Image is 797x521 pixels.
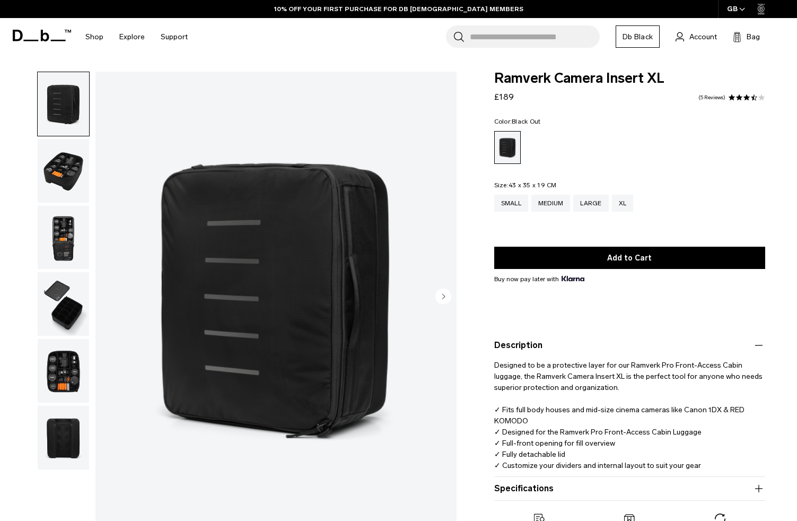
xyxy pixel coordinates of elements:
button: Ramverk Camera Insert XL Black Out [37,405,90,470]
span: £189 [494,92,514,102]
button: Add to Cart [494,247,765,269]
span: Buy now pay later with [494,274,584,284]
img: Ramverk Camera Insert XL Black Out [38,406,89,470]
a: 5 reviews [698,95,725,100]
button: Bag [733,30,760,43]
button: Ramverk Camera Insert XL Black Out [37,205,90,270]
button: Description [494,339,765,352]
a: Medium [531,195,571,212]
button: Next slide [435,288,451,306]
img: Ramverk Camera Insert XL Black Out [38,339,89,403]
a: 10% OFF YOUR FIRST PURCHASE FOR DB [DEMOGRAPHIC_DATA] MEMBERS [274,4,523,14]
a: Db Black [616,25,660,48]
span: Account [689,31,717,42]
a: Shop [85,18,103,56]
img: Ramverk Camera Insert XL Black Out [38,206,89,270]
span: Black Out [512,118,540,125]
span: Bag [747,31,760,42]
a: Black Out [494,131,521,164]
a: XL [612,195,634,212]
button: Ramverk Camera Insert XL Black Out [37,338,90,403]
a: Explore [119,18,145,56]
legend: Color: [494,118,541,125]
button: Ramverk Camera Insert XL Black Out [37,72,90,136]
img: {"height" => 20, "alt" => "Klarna"} [562,276,584,281]
legend: Size: [494,182,557,188]
img: Ramverk Camera Insert XL Black Out [38,139,89,203]
span: Ramverk Camera Insert XL [494,72,765,85]
a: Support [161,18,188,56]
img: Ramverk Camera Insert XL Black Out [38,72,89,136]
a: Account [676,30,717,43]
p: Designed to be a protective layer for our Ramverk Pro Front-Access Cabin luggage, the Ramverk Cam... [494,352,765,471]
button: Specifications [494,482,765,495]
img: Ramverk Camera Insert XL Black Out [38,272,89,336]
span: 43 x 35 x 19 CM [509,181,557,189]
nav: Main Navigation [77,18,196,56]
button: Ramverk Camera Insert XL Black Out [37,272,90,336]
a: Large [573,195,608,212]
button: Ramverk Camera Insert XL Black Out [37,138,90,203]
a: Small [494,195,528,212]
